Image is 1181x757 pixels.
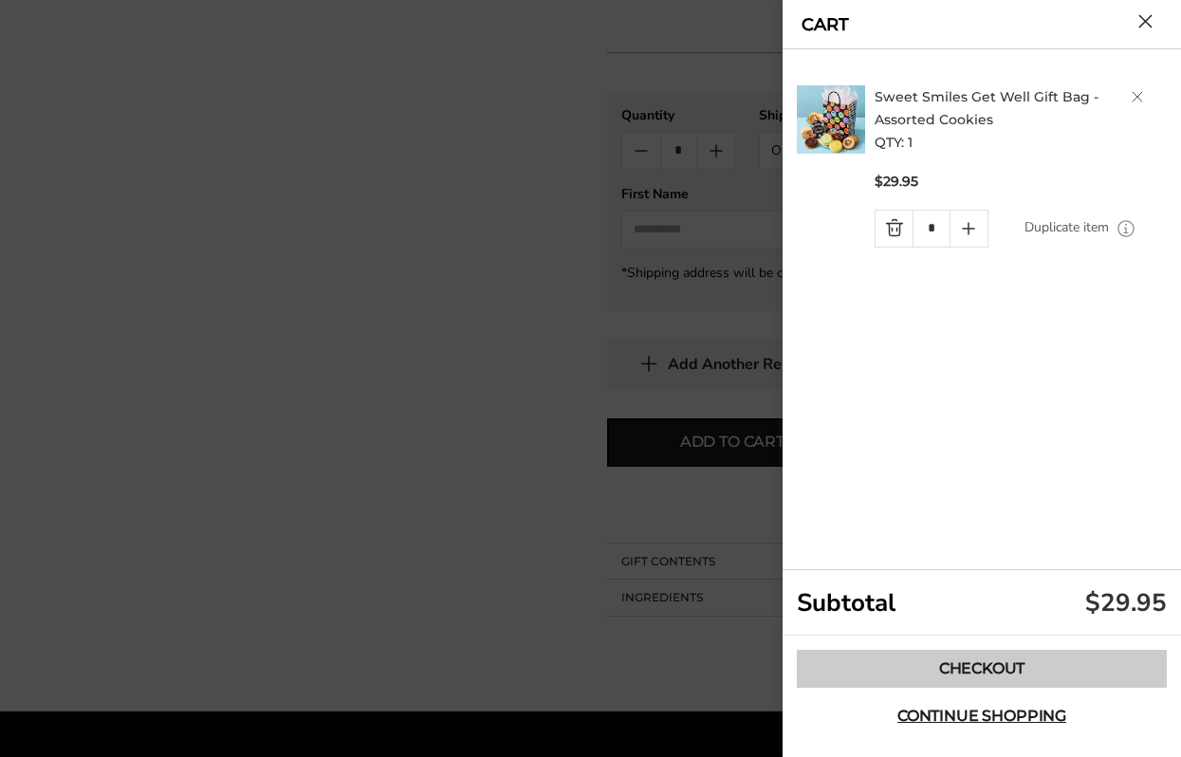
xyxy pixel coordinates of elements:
a: Quantity minus button [876,211,913,247]
a: Quantity plus button [950,211,987,247]
button: Close cart [1138,14,1153,28]
a: Checkout [797,650,1167,688]
div: Subtotal [783,570,1181,636]
iframe: Sign Up via Text for Offers [15,685,196,742]
button: Continue shopping [797,697,1167,735]
a: Sweet Smiles Get Well Gift Bag - Assorted Cookies [875,88,1098,128]
span: $29.95 [875,173,918,191]
a: CART [802,16,849,33]
a: Delete product [1132,91,1143,102]
input: Quantity Input [913,211,950,247]
img: C. Krueger's. image [797,85,865,154]
span: Continue shopping [897,709,1066,724]
div: $29.95 [1085,586,1167,619]
h2: QTY: 1 [875,85,1172,154]
a: Duplicate item [1024,217,1109,238]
